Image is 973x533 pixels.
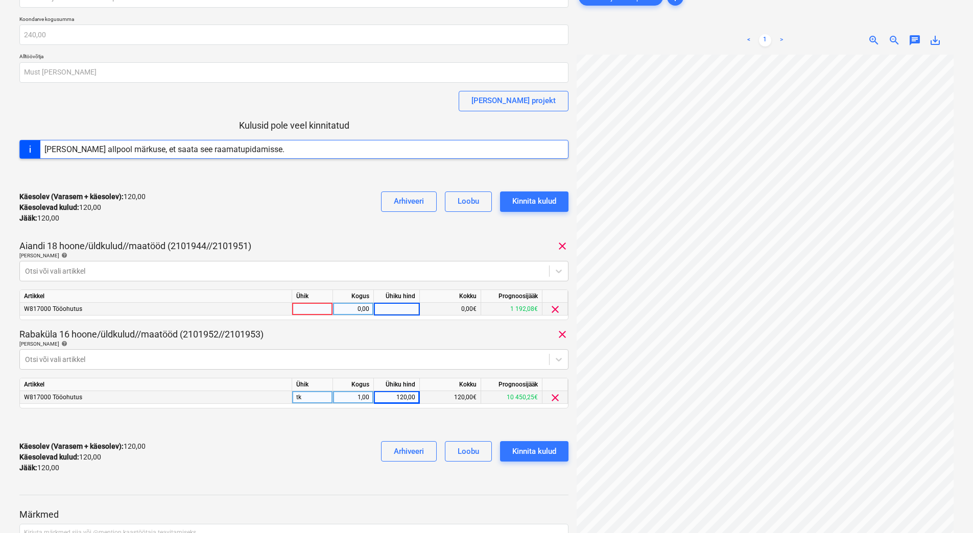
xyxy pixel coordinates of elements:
[19,203,79,211] strong: Käesolevad kulud :
[19,452,101,463] p: 120,00
[929,34,941,46] span: save_alt
[19,25,568,45] input: Koondarve kogusumma
[458,195,479,208] div: Loobu
[394,445,424,458] div: Arhiveeri
[20,378,292,391] div: Artikkel
[333,378,374,391] div: Kogus
[19,214,37,222] strong: Jääk :
[868,34,880,46] span: zoom_in
[374,290,420,303] div: Ühiku hind
[59,252,67,258] span: help
[59,341,67,347] span: help
[459,91,568,111] button: [PERSON_NAME] projekt
[759,34,771,46] a: Page 1 is your current page
[19,53,568,62] p: Alltöövõtja
[500,191,568,212] button: Kinnita kulud
[420,391,481,404] div: 120,00€
[549,392,561,404] span: clear
[888,34,900,46] span: zoom_out
[458,445,479,458] div: Loobu
[20,290,292,303] div: Artikkel
[481,391,542,404] div: 10 450,25€
[19,213,59,224] p: 120,00
[420,378,481,391] div: Kokku
[292,391,333,404] div: tk
[743,34,755,46] a: Previous page
[420,303,481,316] div: 0,00€
[19,328,264,341] p: Rabaküla 16 hoone/üldkulud//maatööd (2101952//2101953)
[374,378,420,391] div: Ühiku hind
[378,391,415,404] div: 120,00
[19,252,568,259] div: [PERSON_NAME]
[394,195,424,208] div: Arhiveeri
[19,191,146,202] p: 120,00
[481,378,542,391] div: Prognoosijääk
[337,303,369,316] div: 0,00
[445,441,492,462] button: Loobu
[556,240,568,252] span: clear
[19,464,37,472] strong: Jääk :
[19,202,101,213] p: 120,00
[471,94,556,107] div: [PERSON_NAME] projekt
[292,378,333,391] div: Ühik
[19,442,124,450] strong: Käesolev (Varasem + käesolev) :
[19,508,568,521] p: Märkmed
[381,441,437,462] button: Arhiveeri
[333,290,374,303] div: Kogus
[549,303,561,316] span: clear
[381,191,437,212] button: Arhiveeri
[24,305,82,312] span: W817000 Tööohutus
[19,453,79,461] strong: Käesolevad kulud :
[420,290,481,303] div: Kokku
[445,191,492,212] button: Loobu
[337,391,369,404] div: 1,00
[775,34,788,46] a: Next page
[512,445,556,458] div: Kinnita kulud
[922,484,973,533] iframe: Chat Widget
[19,240,251,252] p: Aiandi 18 hoone/üldkulud//maatööd (2101944//2101951)
[19,62,568,83] input: Alltöövõtja
[19,119,568,132] p: Kulusid pole veel kinnitatud
[44,144,284,154] div: [PERSON_NAME] allpool märkuse, et saata see raamatupidamisse.
[909,34,921,46] span: chat
[24,394,82,401] span: W817000 Tööohutus
[292,290,333,303] div: Ühik
[500,441,568,462] button: Kinnita kulud
[481,290,542,303] div: Prognoosijääk
[556,328,568,341] span: clear
[19,441,146,452] p: 120,00
[19,192,124,201] strong: Käesolev (Varasem + käesolev) :
[19,463,59,473] p: 120,00
[512,195,556,208] div: Kinnita kulud
[19,16,568,25] p: Koondarve kogusumma
[19,341,568,347] div: [PERSON_NAME]
[481,303,542,316] div: 1 192,08€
